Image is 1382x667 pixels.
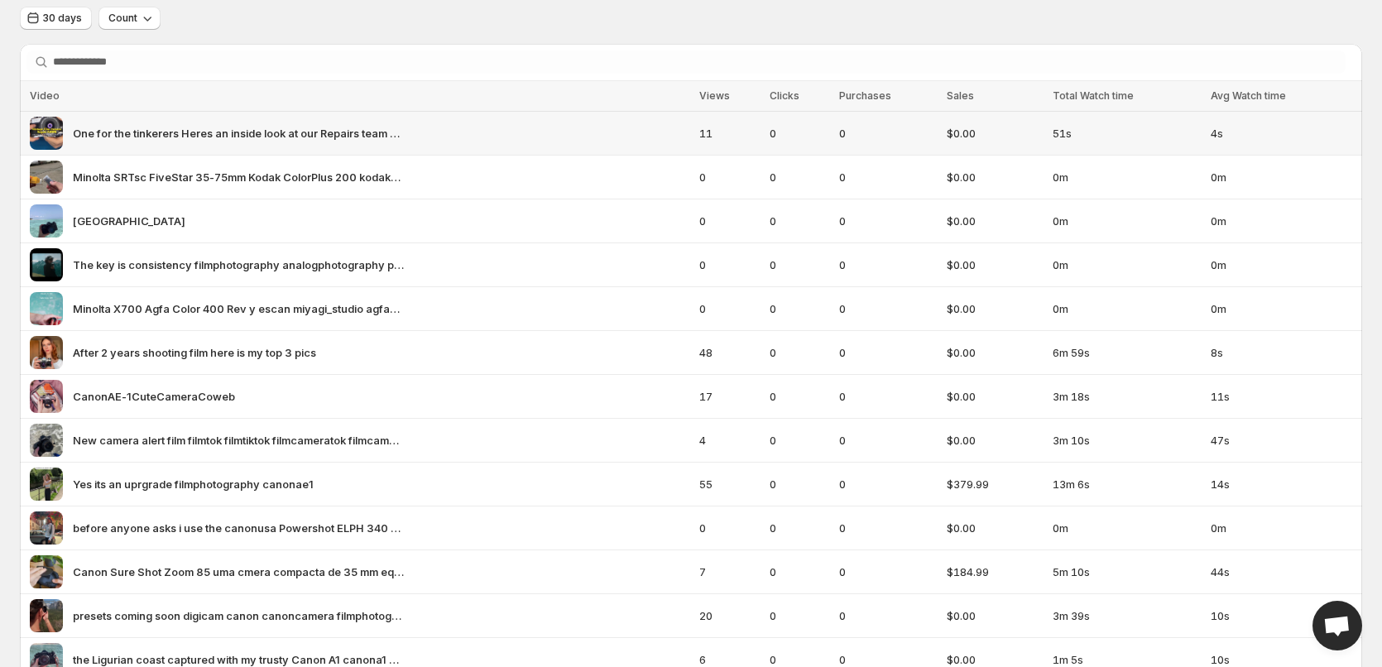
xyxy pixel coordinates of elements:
span: 0 [770,257,828,273]
span: Minolta SRTsc FiveStar 35-75mm Kodak ColorPlus 200 kodakcolorplus200 kodak film filmphotography f... [73,169,404,185]
span: 0 [699,169,760,185]
span: 0m [1053,213,1201,229]
span: $0.00 [947,300,1043,317]
img: Minolta X700 Agfa Color 400 Rev y escan miyagi_studio agfacolor 35mm analogico fotografia [30,292,63,325]
span: 11 [699,125,760,142]
span: 0 [699,300,760,317]
span: 0 [839,213,937,229]
span: 0 [770,607,828,624]
span: $0.00 [947,169,1043,185]
span: After 2 years shooting film here is my top 3 pics [73,344,316,361]
span: 0 [699,520,760,536]
span: 0m [1053,300,1201,317]
span: 0 [770,564,828,580]
span: 0m [1211,520,1352,536]
img: presets coming soon digicam canon canoncamera filmphotography film photoediting digitalcamera can... [30,599,63,632]
span: 8s [1211,344,1352,361]
span: 0m [1053,169,1201,185]
span: $0.00 [947,213,1043,229]
span: 20 [699,607,760,624]
span: [GEOGRAPHIC_DATA] [73,213,185,229]
span: 11s [1211,388,1352,405]
span: 0 [839,607,937,624]
span: Count [108,12,137,25]
span: 7 [699,564,760,580]
span: 0 [770,388,828,405]
span: presets coming soon digicam canon canoncamera filmphotography film photoediting digitalcamera can... [73,607,404,624]
span: $184.99 [947,564,1043,580]
span: $0.00 [947,257,1043,273]
span: 0 [839,520,937,536]
span: 0m [1211,169,1352,185]
span: 17 [699,388,760,405]
span: 0 [839,169,937,185]
span: 44s [1211,564,1352,580]
span: 0 [770,169,828,185]
img: before anyone asks i use the canonusa Powershot ELPH 340 digitalcamera explore exploremore [30,511,63,545]
span: 4s [1211,125,1352,142]
span: Yes its an uprgrade filmphotography canonae1 [73,476,314,492]
span: New camera alert film filmtok filmtiktok filmcameratok filmcameralovers 35mmfilm 35mmcamera filmc... [73,432,404,449]
span: $0.00 [947,388,1043,405]
span: 47s [1211,432,1352,449]
span: 14s [1211,476,1352,492]
span: 48 [699,344,760,361]
span: 0 [839,476,937,492]
span: 0m [1211,257,1352,273]
span: Clicks [770,89,799,102]
span: Purchases [839,89,891,102]
span: 0 [839,125,937,142]
img: Yes its an uprgrade filmphotography canonae1 [30,468,63,501]
span: 0 [770,432,828,449]
span: 0 [839,432,937,449]
a: Open chat [1312,601,1362,650]
span: Video [30,89,60,102]
span: 3m 10s [1053,432,1201,449]
span: 13m 6s [1053,476,1201,492]
span: $0.00 [947,432,1043,449]
img: After 2 years shooting film here is my top 3 pics [30,336,63,369]
span: before anyone asks i use the canonusa Powershot ELPH 340 digitalcamera explore exploremore [73,520,404,536]
span: 0 [839,564,937,580]
span: 3m 39s [1053,607,1201,624]
span: CanonAE-1CuteCameraCoweb [73,388,235,405]
button: Count [98,7,161,30]
span: One for the tinkerers Heres an inside look at our Repairs team doing what they do best [73,125,404,142]
span: $0.00 [947,520,1043,536]
span: The key is consistency filmphotography analogphotography photographer film filmisnotdead [73,257,404,273]
span: 0 [770,300,828,317]
span: 0 [770,344,828,361]
span: Total Watch time [1053,89,1134,102]
span: 0 [839,388,937,405]
span: 6m 59s [1053,344,1201,361]
img: Minolta SRTsc FiveStar 35-75mm Kodak ColorPlus 200 kodakcolorplus200 kodak film filmphotography f... [30,161,63,194]
img: CanonAE-1CuteCameraCoweb [30,380,63,413]
span: Avg Watch time [1211,89,1286,102]
span: Minolta X700 Agfa Color 400 Rev y escan miyagi_studio agfacolor 35mm analogico fotografia [73,300,404,317]
span: 0 [770,125,828,142]
img: New camera alert film filmtok filmtiktok filmcameratok filmcameralovers 35mmfilm 35mmcamera filmc... [30,424,63,457]
span: 0m [1053,257,1201,273]
img: Africa [30,204,63,238]
span: 5m 10s [1053,564,1201,580]
span: 0 [839,344,937,361]
span: 0 [770,476,828,492]
span: 0m [1211,213,1352,229]
span: Views [699,89,730,102]
span: $0.00 [947,607,1043,624]
span: 0 [770,213,828,229]
span: $379.99 [947,476,1043,492]
span: 0 [699,213,760,229]
span: 0m [1211,300,1352,317]
span: 0 [770,520,828,536]
span: 0 [839,300,937,317]
img: Canon Sure Shot Zoom 85 uma cmera compacta de 35 mm equipada com lente zoom 38-55 mm 22x que incl... [30,555,63,588]
span: 3m 18s [1053,388,1201,405]
button: 30 days [20,7,92,30]
span: 10s [1211,607,1352,624]
span: 4 [699,432,760,449]
span: 0 [699,257,760,273]
span: 30 days [43,12,82,25]
span: 0 [839,257,937,273]
span: $0.00 [947,344,1043,361]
